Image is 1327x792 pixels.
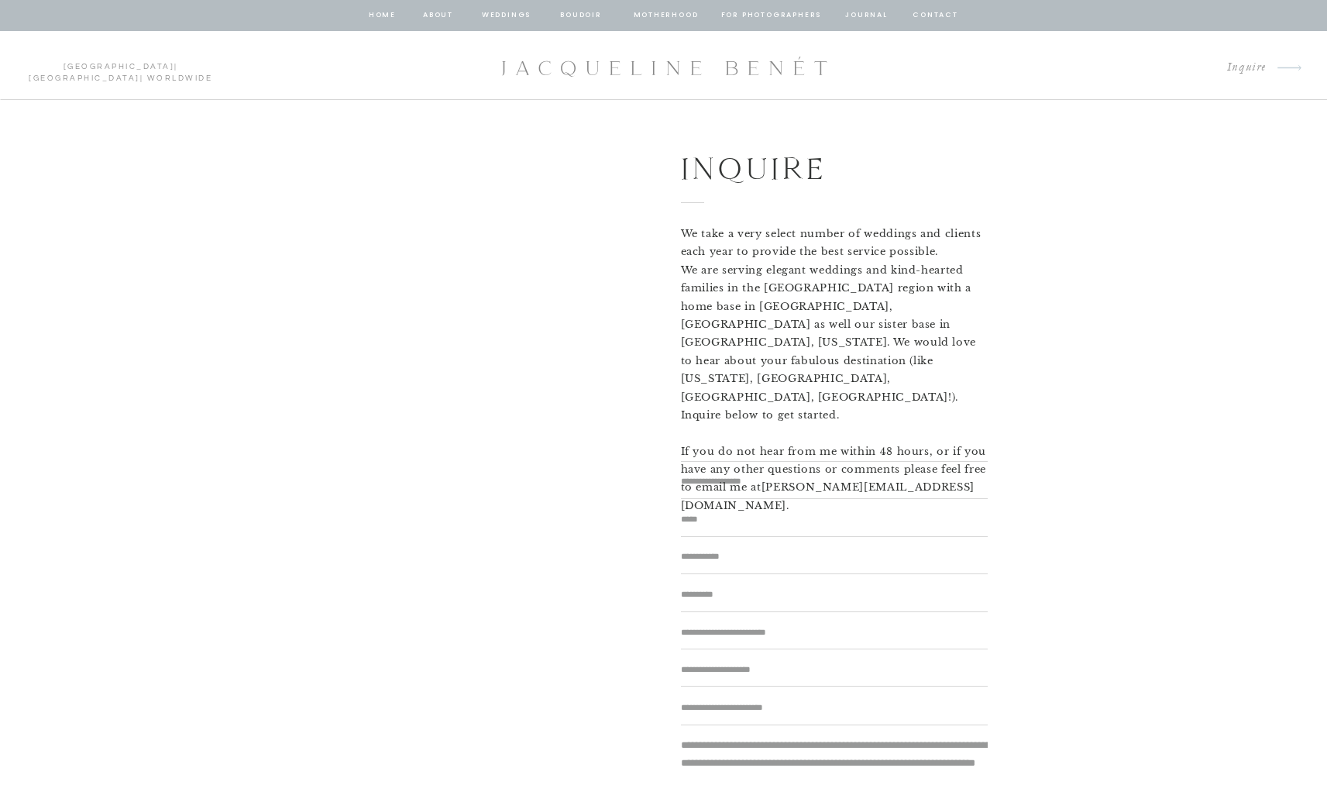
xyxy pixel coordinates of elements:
a: Weddings [480,9,533,22]
p: | | Worldwide [22,61,219,71]
h1: Inquire [681,144,936,190]
p: We take a very select number of weddings and clients each year to provide the best service possib... [681,225,988,439]
a: home [368,9,397,22]
a: Motherhood [634,9,698,22]
a: [GEOGRAPHIC_DATA] [29,74,140,82]
a: about [422,9,455,22]
a: Inquire [1215,57,1267,78]
a: for photographers [721,9,822,22]
a: [GEOGRAPHIC_DATA] [64,63,175,71]
a: BOUDOIR [559,9,603,22]
a: journal [843,9,891,22]
a: contact [911,9,961,22]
